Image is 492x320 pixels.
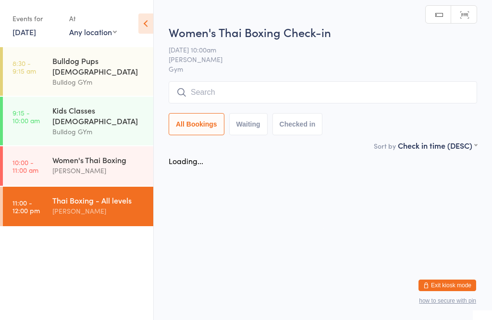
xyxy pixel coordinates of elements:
[12,59,36,75] time: 8:30 - 9:15 am
[52,165,145,176] div: [PERSON_NAME]
[52,105,145,126] div: Kids Classes [DEMOGRAPHIC_DATA]
[418,280,476,291] button: Exit kiosk mode
[419,297,476,304] button: how to secure with pin
[12,199,40,214] time: 11:00 - 12:00 pm
[52,154,145,165] div: Women's Thai Boxing
[69,11,117,26] div: At
[3,47,153,96] a: 8:30 -9:15 amBulldog Pups [DEMOGRAPHIC_DATA]Bulldog GYm
[52,195,145,205] div: Thai Boxing - All levels
[169,45,462,54] span: [DATE] 10:00am
[169,54,462,64] span: [PERSON_NAME]
[12,158,38,174] time: 10:00 - 11:00 am
[3,146,153,186] a: 10:00 -11:00 amWomen's Thai Boxing[PERSON_NAME]
[52,205,145,217] div: [PERSON_NAME]
[12,11,60,26] div: Events for
[3,97,153,145] a: 9:15 -10:00 amKids Classes [DEMOGRAPHIC_DATA]Bulldog GYm
[169,113,224,135] button: All Bookings
[169,81,477,103] input: Search
[169,155,203,166] div: Loading...
[12,109,40,124] time: 9:15 - 10:00 am
[398,140,477,151] div: Check in time (DESC)
[169,24,477,40] h2: Women's Thai Boxing Check-in
[169,64,477,74] span: Gym
[52,55,145,77] div: Bulldog Pups [DEMOGRAPHIC_DATA]
[3,187,153,226] a: 11:00 -12:00 pmThai Boxing - All levels[PERSON_NAME]
[374,141,396,151] label: Sort by
[12,26,36,37] a: [DATE]
[272,113,323,135] button: Checked in
[69,26,117,37] div: Any location
[52,126,145,137] div: Bulldog GYm
[52,77,145,88] div: Bulldog GYm
[229,113,268,135] button: Waiting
